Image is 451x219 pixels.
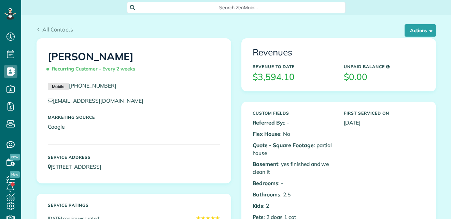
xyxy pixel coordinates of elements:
h3: $3,594.10 [253,72,334,82]
small: Mobile [48,83,69,90]
p: : partial house [253,141,334,157]
b: Quote - Square Footage [253,142,314,149]
h5: Revenue to Date [253,64,334,69]
p: : No [253,130,334,138]
p: : - [253,119,334,127]
b: Flex House [253,130,281,137]
b: Bedrooms [253,180,279,186]
a: [EMAIL_ADDRESS][DOMAIN_NAME] [48,97,150,104]
b: Bathrooms [253,191,281,198]
h3: $0.00 [344,72,425,82]
h5: First Serviced On [344,111,425,115]
p: : 2 [253,202,334,210]
span: New [10,171,20,178]
a: Mobile[PHONE_NUMBER] [48,82,117,89]
b: Basement [253,160,279,167]
b: Referred By: [253,119,284,126]
h3: Revenues [253,48,425,57]
p: : - [253,179,334,187]
h5: Custom Fields [253,111,334,115]
a: [STREET_ADDRESS] [48,163,108,170]
p: : 2.5 [253,191,334,198]
h1: [PERSON_NAME] [48,51,220,75]
p: : yes finished and we clean it [253,160,334,176]
p: [DATE] [344,119,425,127]
p: Google [48,123,220,131]
button: Actions [405,24,436,37]
h5: Service ratings [48,203,220,207]
span: All Contacts [42,26,73,33]
span: New [10,154,20,160]
b: Kids [253,202,264,209]
h5: Service Address [48,155,220,159]
span: Recurring Customer - Every 2 weeks [48,63,138,75]
h5: Marketing Source [48,115,220,119]
a: All Contacts [37,25,73,34]
h5: Unpaid Balance [344,64,425,69]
